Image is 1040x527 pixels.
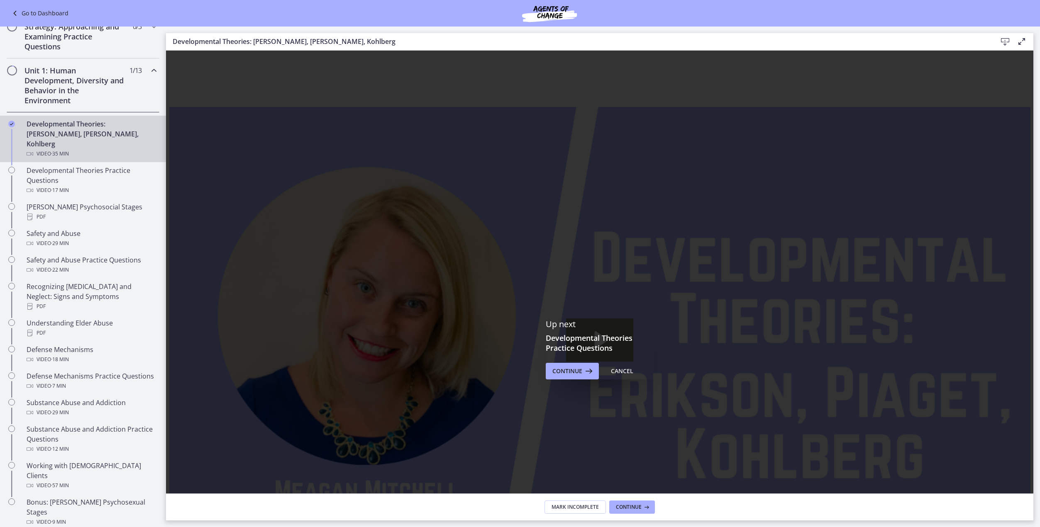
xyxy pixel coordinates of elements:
[546,363,599,379] button: Continue
[552,504,599,510] span: Mark Incomplete
[552,366,582,376] span: Continue
[129,66,142,75] span: 1 / 13
[173,36,984,46] h3: Developmental Theories: [PERSON_NAME], [PERSON_NAME], Kohlberg
[27,149,156,159] div: Video
[544,500,606,514] button: Mark Incomplete
[51,185,69,195] span: · 17 min
[611,366,633,376] div: Cancel
[51,355,69,364] span: · 18 min
[27,381,156,391] div: Video
[51,149,69,159] span: · 35 min
[27,165,156,195] div: Developmental Theories Practice Questions
[27,355,156,364] div: Video
[51,238,69,248] span: · 29 min
[27,345,156,364] div: Defense Mechanisms
[609,500,655,514] button: Continue
[27,238,156,248] div: Video
[500,3,599,23] img: Agents of Change
[546,319,654,330] p: Up next
[27,119,156,159] div: Developmental Theories: [PERSON_NAME], [PERSON_NAME], Kohlberg
[27,185,156,195] div: Video
[604,363,640,379] button: Cancel
[27,444,156,454] div: Video
[27,408,156,418] div: Video
[8,121,15,127] i: Completed
[27,301,156,311] div: PDF
[51,517,66,527] span: · 9 min
[51,381,66,391] span: · 7 min
[400,268,468,311] button: Play Video: crt89dfaoh5c72tgt07g.mp4
[27,461,156,491] div: Working with [DEMOGRAPHIC_DATA] Clients
[27,255,156,275] div: Safety and Abuse Practice Questions
[133,22,142,32] span: 0 / 3
[10,8,68,18] a: Go to Dashboard
[616,504,642,510] span: Continue
[27,328,156,338] div: PDF
[27,481,156,491] div: Video
[51,444,69,454] span: · 12 min
[546,333,654,353] h3: Developmental Theories Practice Questions
[27,318,156,338] div: Understanding Elder Abuse
[27,424,156,454] div: Substance Abuse and Addiction Practice Questions
[51,481,69,491] span: · 57 min
[27,398,156,418] div: Substance Abuse and Addiction
[24,22,126,51] h2: Strategy: Approaching and Examining Practice Questions
[27,202,156,222] div: [PERSON_NAME] Psychosocial Stages
[27,282,156,311] div: Recognizing [MEDICAL_DATA] and Neglect: Signs and Symptoms
[27,265,156,275] div: Video
[24,66,126,105] h2: Unit 1: Human Development, Diversity and Behavior in the Environment
[51,265,69,275] span: · 22 min
[27,517,156,527] div: Video
[27,212,156,222] div: PDF
[27,371,156,391] div: Defense Mechanisms Practice Questions
[27,497,156,527] div: Bonus: [PERSON_NAME] Psychosexual Stages
[51,408,69,418] span: · 29 min
[27,228,156,248] div: Safety and Abuse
